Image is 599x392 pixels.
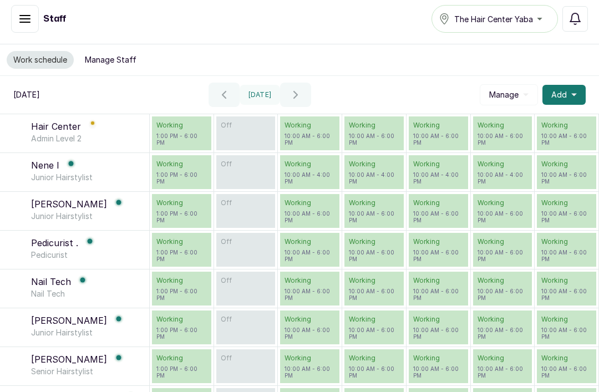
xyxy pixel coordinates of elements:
p: Hair Center [31,120,81,133]
p: 10:00 AM - 6:00 PM [285,365,335,379]
p: 10:00 AM - 6:00 PM [478,327,528,340]
p: Working [478,121,528,130]
p: 10:00 AM - 6:00 PM [478,288,528,301]
p: 10:00 AM - 6:00 PM [478,210,528,223]
p: Senior Hairstylist [31,366,124,377]
p: 10:00 AM - 6:00 PM [413,210,464,223]
p: Working [349,160,399,169]
p: Working [541,121,592,130]
h1: Staff [43,12,66,26]
p: [PERSON_NAME] [31,353,107,366]
p: Working [478,315,528,324]
p: 1:00 PM - 6:00 PM [156,249,207,262]
p: Working [156,237,207,246]
span: The Hair Center Yaba [454,13,533,25]
p: Nail Tech [31,275,71,288]
p: off [221,237,271,246]
p: Working [413,237,464,246]
span: Add [551,89,567,100]
button: Manage [480,84,538,105]
button: [DATE] [240,85,281,105]
p: 10:00 AM - 6:00 PM [541,365,592,379]
p: Junior Hairstylist [31,327,124,338]
p: Working [285,198,335,207]
p: Working [156,315,207,324]
p: 1:00 PM - 6:00 PM [156,365,207,379]
p: Working [349,121,399,130]
p: off [221,315,271,324]
p: 1:00 PM - 6:00 PM [156,133,207,146]
p: Working [349,354,399,363]
p: 10:00 AM - 6:00 PM [349,288,399,301]
p: 10:00 AM - 6:00 PM [541,133,592,146]
p: 10:00 AM - 6:00 PM [285,327,335,340]
p: Working [156,276,207,285]
p: off [221,354,271,363]
span: Manage [489,89,519,100]
p: 10:00 AM - 6:00 PM [285,133,335,146]
p: Working [413,276,464,285]
p: 10:00 AM - 6:00 PM [541,210,592,223]
p: Working [349,198,399,207]
p: Nene I [31,159,59,172]
p: Working [156,121,207,130]
button: Manage Staff [78,51,143,69]
p: Working [285,160,335,169]
p: Working [541,237,592,246]
p: Working [349,315,399,324]
p: off [221,276,271,285]
p: 10:00 AM - 6:00 PM [413,327,464,340]
p: 10:00 AM - 4:00 PM [478,171,528,185]
p: Working [541,198,592,207]
p: Working [285,237,335,246]
p: Working [285,276,335,285]
p: Junior Hairstylist [31,211,124,222]
p: 1:00 PM - 6:00 PM [156,210,207,223]
p: 1:00 PM - 6:00 PM [156,288,207,301]
p: Working [156,354,207,363]
p: 10:00 AM - 6:00 PM [285,249,335,262]
p: [PERSON_NAME] [31,314,107,327]
p: Working [156,160,207,169]
p: 10:00 AM - 4:00 PM [349,171,399,185]
p: off [221,198,271,207]
p: 10:00 AM - 6:00 PM [413,133,464,146]
p: Working [413,121,464,130]
p: Working [478,237,528,246]
p: Working [413,315,464,324]
p: 10:00 AM - 4:00 PM [285,171,335,185]
p: Working [349,276,399,285]
p: Working [541,276,592,285]
p: Working [349,237,399,246]
p: 10:00 AM - 6:00 PM [413,249,464,262]
p: Working [285,315,335,324]
p: Working [478,354,528,363]
p: [PERSON_NAME] [31,197,107,211]
p: 10:00 AM - 6:00 PM [349,249,399,262]
p: 10:00 AM - 6:00 PM [478,365,528,379]
p: Working [541,354,592,363]
p: Pedicurist . [31,236,78,250]
p: Working [478,276,528,285]
p: 10:00 AM - 6:00 PM [285,210,335,223]
p: Working [285,354,335,363]
p: Working [478,198,528,207]
p: Working [541,315,592,324]
p: [DATE] [13,89,40,100]
p: 10:00 AM - 6:00 PM [541,288,592,301]
p: 10:00 AM - 6:00 PM [541,249,592,262]
p: Junior Hairstylist [31,172,93,183]
p: 1:00 PM - 6:00 PM [156,327,207,340]
p: 10:00 AM - 6:00 PM [541,327,592,340]
p: Working [413,160,464,169]
p: off [221,160,271,169]
p: Working [541,160,592,169]
p: off [221,121,271,130]
button: Work schedule [7,51,74,69]
p: 10:00 AM - 6:00 PM [541,171,592,185]
p: 10:00 AM - 6:00 PM [349,133,399,146]
p: 10:00 AM - 6:00 PM [285,288,335,301]
p: 10:00 AM - 6:00 PM [349,210,399,223]
p: Working [478,160,528,169]
p: Pedicurist [31,250,95,261]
